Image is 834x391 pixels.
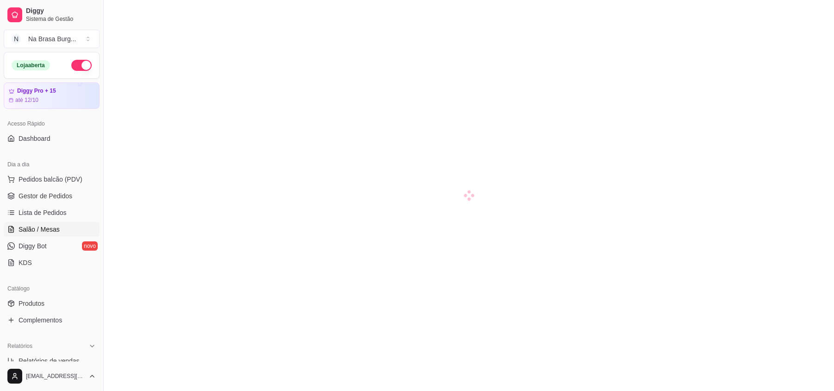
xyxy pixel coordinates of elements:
div: Na Brasa Burg ... [28,34,76,44]
button: Select a team [4,30,100,48]
a: Lista de Pedidos [4,205,100,220]
div: Loja aberta [12,60,50,70]
span: Salão / Mesas [19,225,60,234]
button: [EMAIL_ADDRESS][DOMAIN_NAME] [4,365,100,387]
a: Diggy Pro + 15até 12/10 [4,82,100,109]
span: Relatórios de vendas [19,356,80,366]
a: DiggySistema de Gestão [4,4,100,26]
article: até 12/10 [15,96,38,104]
button: Pedidos balcão (PDV) [4,172,100,187]
span: Gestor de Pedidos [19,191,72,201]
a: Diggy Botnovo [4,239,100,253]
span: Dashboard [19,134,50,143]
a: Produtos [4,296,100,311]
div: Catálogo [4,281,100,296]
a: KDS [4,255,100,270]
div: Acesso Rápido [4,116,100,131]
a: Gestor de Pedidos [4,189,100,203]
span: [EMAIL_ADDRESS][DOMAIN_NAME] [26,372,85,380]
span: Pedidos balcão (PDV) [19,175,82,184]
span: Diggy [26,7,96,15]
span: N [12,34,21,44]
span: Complementos [19,315,62,325]
a: Relatórios de vendas [4,353,100,368]
span: Sistema de Gestão [26,15,96,23]
button: Alterar Status [71,60,92,71]
div: Dia a dia [4,157,100,172]
span: Relatórios [7,342,32,350]
span: KDS [19,258,32,267]
span: Diggy Bot [19,241,47,251]
a: Salão / Mesas [4,222,100,237]
span: Lista de Pedidos [19,208,67,217]
article: Diggy Pro + 15 [17,88,56,95]
span: Produtos [19,299,44,308]
a: Dashboard [4,131,100,146]
a: Complementos [4,313,100,328]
